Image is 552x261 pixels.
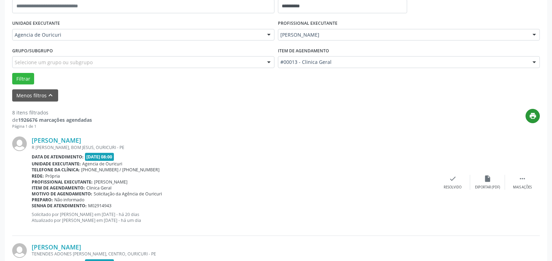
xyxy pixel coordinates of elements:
button: Filtrar [12,73,34,85]
b: Profissional executante: [32,179,93,185]
span: Própria [45,173,60,179]
span: Agencia de Ouricuri [82,161,122,167]
i: check [449,175,457,182]
img: img [12,136,27,151]
b: Data de atendimento: [32,154,84,160]
div: R [PERSON_NAME], BOM JESUS, OURICURI - PE [32,144,435,150]
label: Grupo/Subgrupo [12,45,53,56]
strong: 1926676 marcações agendadas [18,117,92,123]
div: Mais ações [513,185,532,190]
div: 8 itens filtrados [12,109,92,116]
div: Resolvido [444,185,461,190]
div: TENENDES ADONES [PERSON_NAME], CENTRO, OURICURI - PE [32,251,435,257]
label: PROFISSIONAL EXECUTANTE [278,18,337,29]
i: print [529,112,537,120]
b: Telefone da clínica: [32,167,80,173]
div: de [12,116,92,124]
b: Motivo de agendamento: [32,191,92,197]
i: keyboard_arrow_up [47,91,54,99]
span: Selecione um grupo ou subgrupo [15,59,93,66]
i: insert_drive_file [484,175,491,182]
b: Preparo: [32,197,53,203]
p: Solicitado por [PERSON_NAME] em [DATE] - há 20 dias Atualizado por [PERSON_NAME] em [DATE] - há u... [32,211,435,223]
span: [PERSON_NAME] [94,179,127,185]
span: Solicitação da Agência de Ouricuri [94,191,162,197]
span: #00013 - Clinica Geral [280,59,526,66]
span: Clinica Geral [86,185,111,191]
button: print [526,109,540,123]
b: Item de agendamento: [32,185,85,191]
div: Exportar (PDF) [475,185,500,190]
a: [PERSON_NAME] [32,136,81,144]
b: Senha de atendimento: [32,203,87,209]
span: [DATE] 08:00 [85,153,114,161]
div: Página 1 de 1 [12,124,92,129]
a: [PERSON_NAME] [32,243,81,251]
i:  [519,175,526,182]
label: UNIDADE EXECUTANTE [12,18,60,29]
b: Unidade executante: [32,161,81,167]
label: Item de agendamento [278,45,329,56]
span: Não informado [54,197,84,203]
b: Rede: [32,173,44,179]
span: M02914943 [88,203,111,209]
span: Agencia de Ouricuri [15,31,260,38]
span: [PHONE_NUMBER] / [PHONE_NUMBER] [81,167,160,173]
span: [PERSON_NAME] [280,31,526,38]
button: Menos filtroskeyboard_arrow_up [12,89,58,102]
img: img [12,243,27,258]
